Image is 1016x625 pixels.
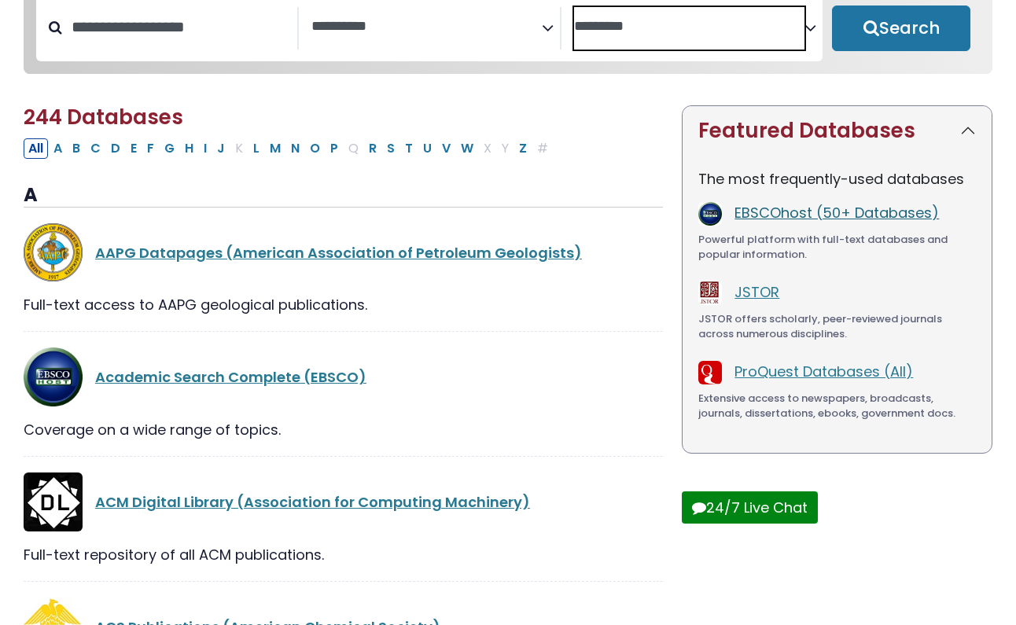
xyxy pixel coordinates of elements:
div: JSTOR offers scholarly, peer-reviewed journals across numerous disciplines. [698,311,976,342]
button: Filter Results U [418,138,436,159]
a: AAPG Datapages (American Association of Petroleum Geologists) [95,243,582,263]
button: Filter Results R [364,138,381,159]
button: Filter Results I [199,138,212,159]
a: ACM Digital Library (Association for Computing Machinery) [95,492,530,512]
button: Filter Results J [212,138,230,159]
div: Coverage on a wide range of topics. [24,419,663,440]
button: Filter Results N [286,138,304,159]
button: Filter Results A [49,138,67,159]
button: Filter Results V [437,138,455,159]
a: JSTOR [734,282,779,302]
button: Filter Results O [305,138,325,159]
div: Full-text access to AAPG geological publications. [24,294,663,315]
button: Filter Results E [126,138,142,159]
a: ProQuest Databases (All) [734,362,913,381]
div: Full-text repository of all ACM publications. [24,544,663,565]
div: Powerful platform with full-text databases and popular information. [698,232,976,263]
button: All [24,138,48,159]
button: Filter Results W [456,138,478,159]
div: Alpha-list to filter by first letter of database name [24,138,554,157]
button: Filter Results P [326,138,343,159]
button: Filter Results T [400,138,418,159]
input: Search database by title or keyword [62,14,297,40]
button: Filter Results Z [514,138,532,159]
a: Academic Search Complete (EBSCO) [95,367,366,387]
button: Filter Results G [160,138,179,159]
button: Featured Databases [683,106,992,156]
button: Filter Results F [142,138,159,159]
button: Filter Results H [180,138,198,159]
button: Filter Results D [106,138,125,159]
button: Filter Results C [86,138,105,159]
div: Extensive access to newspapers, broadcasts, journals, dissertations, ebooks, government docs. [698,391,976,421]
button: Filter Results B [68,138,85,159]
button: Filter Results M [265,138,285,159]
p: The most frequently-used databases [698,168,976,189]
button: Submit for Search Results [832,6,970,51]
span: 244 Databases [24,103,183,131]
h3: A [24,184,663,208]
textarea: Search [311,19,542,35]
button: 24/7 Live Chat [682,491,818,524]
textarea: Search [574,19,804,35]
a: EBSCOhost (50+ Databases) [734,203,939,222]
button: Filter Results L [248,138,264,159]
button: Filter Results S [382,138,399,159]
